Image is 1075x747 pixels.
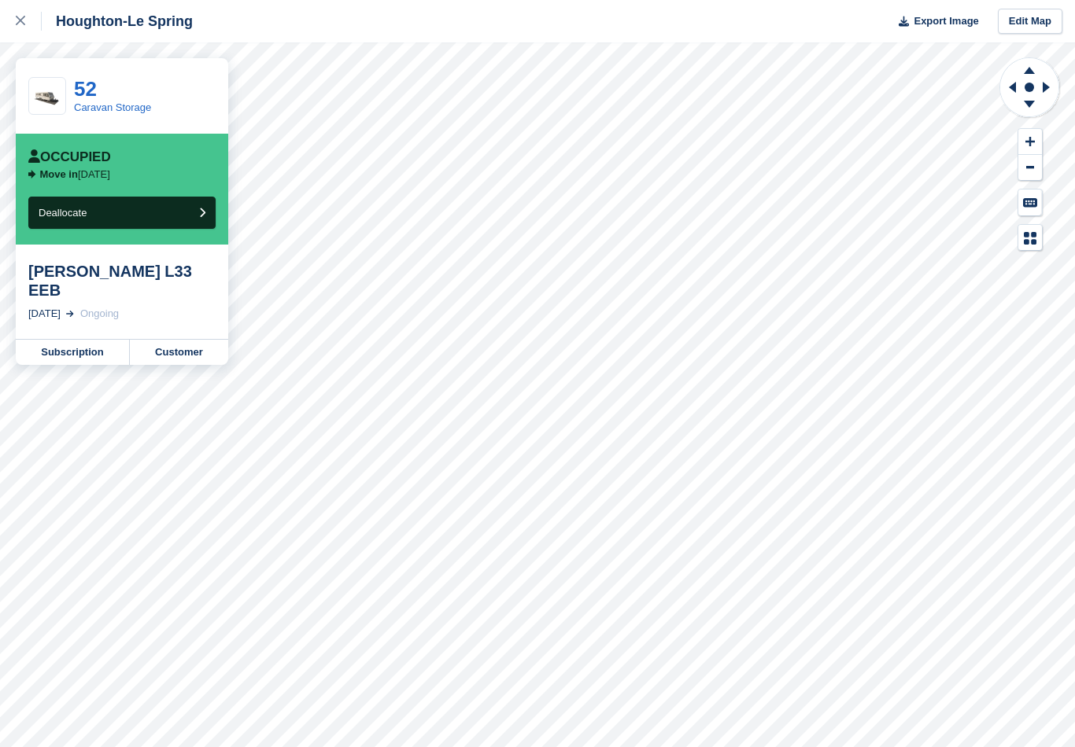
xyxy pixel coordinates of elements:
img: Caravan%20-%20R%20(1).jpg [29,86,65,106]
a: 52 [74,77,97,101]
a: Customer [130,340,228,365]
div: Houghton-Le Spring [42,12,193,31]
button: Zoom In [1018,129,1042,155]
a: Caravan Storage [74,101,151,113]
span: Deallocate [39,207,87,219]
button: Map Legend [1018,225,1042,251]
img: arrow-right-icn-b7405d978ebc5dd23a37342a16e90eae327d2fa7eb118925c1a0851fb5534208.svg [28,170,36,178]
button: Deallocate [28,197,216,229]
div: [DATE] [28,306,61,322]
div: Occupied [28,149,111,165]
a: Edit Map [998,9,1062,35]
button: Zoom Out [1018,155,1042,181]
span: Move in [40,168,78,180]
a: Subscription [16,340,130,365]
span: Export Image [914,13,978,29]
img: arrow-right-light-icn-cde0832a797a2874e46488d9cf13f60e5c3a73dbe684e267c42b8395dfbc2abf.svg [66,311,74,317]
div: [PERSON_NAME] L33 EEB [28,262,216,300]
button: Keyboard Shortcuts [1018,190,1042,215]
div: Ongoing [80,306,119,322]
p: [DATE] [40,168,110,181]
button: Export Image [889,9,979,35]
